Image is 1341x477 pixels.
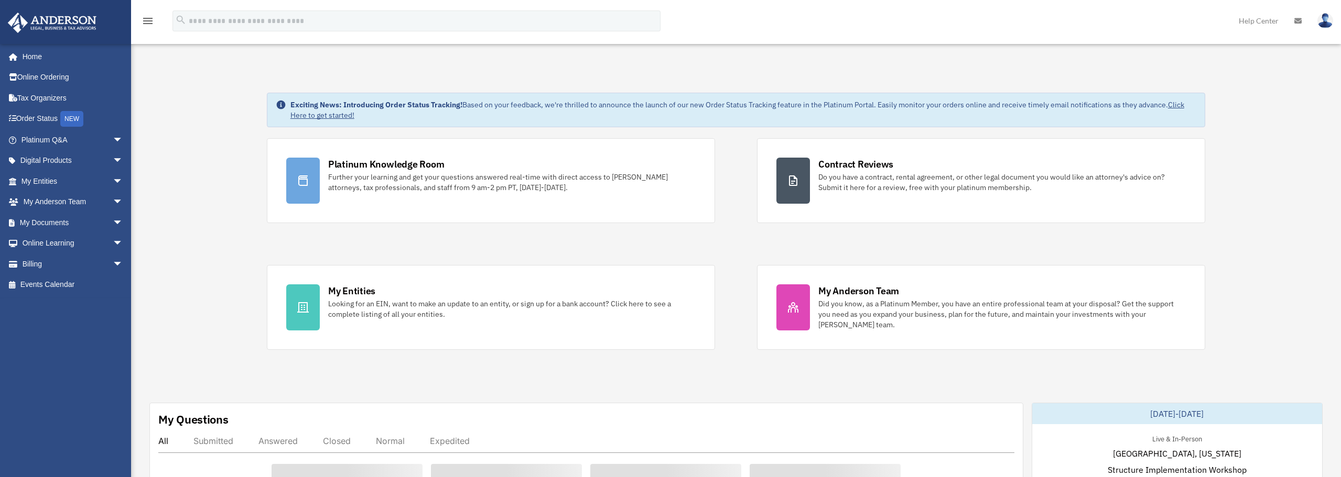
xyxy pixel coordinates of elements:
span: arrow_drop_down [113,150,134,172]
div: My Entities [328,284,375,297]
i: menu [142,15,154,27]
i: search [175,14,187,26]
a: Click Here to get started! [290,100,1184,120]
div: Contract Reviews [818,158,893,171]
div: Based on your feedback, we're thrilled to announce the launch of our new Order Status Tracking fe... [290,99,1196,120]
div: [DATE]-[DATE] [1032,403,1323,424]
a: My Anderson Teamarrow_drop_down [7,192,139,213]
a: Online Ordering [7,67,139,88]
a: Contract Reviews Do you have a contract, rental agreement, or other legal document you would like... [757,138,1205,223]
div: Submitted [193,436,233,446]
div: Normal [376,436,405,446]
img: User Pic [1317,13,1333,28]
span: Structure Implementation Workshop [1108,463,1247,476]
div: Do you have a contract, rental agreement, or other legal document you would like an attorney's ad... [818,172,1186,193]
div: Answered [258,436,298,446]
a: Online Learningarrow_drop_down [7,233,139,254]
span: arrow_drop_down [113,212,134,234]
div: Looking for an EIN, want to make an update to an entity, or sign up for a bank account? Click her... [328,298,696,319]
span: arrow_drop_down [113,192,134,213]
a: Platinum Q&Aarrow_drop_down [7,129,139,150]
a: Home [7,46,134,67]
a: Events Calendar [7,274,139,295]
a: menu [142,18,154,27]
strong: Exciting News: Introducing Order Status Tracking! [290,100,462,109]
a: Order StatusNEW [7,108,139,130]
span: arrow_drop_down [113,171,134,192]
div: Further your learning and get your questions answered real-time with direct access to [PERSON_NAM... [328,172,696,193]
div: NEW [60,111,83,127]
div: Closed [323,436,351,446]
div: Live & In-Person [1144,432,1210,443]
span: [GEOGRAPHIC_DATA], [US_STATE] [1113,447,1241,460]
div: My Anderson Team [818,284,899,297]
a: My Entities Looking for an EIN, want to make an update to an entity, or sign up for a bank accoun... [267,265,715,350]
a: Platinum Knowledge Room Further your learning and get your questions answered real-time with dire... [267,138,715,223]
img: Anderson Advisors Platinum Portal [5,13,100,33]
a: Billingarrow_drop_down [7,253,139,274]
div: Did you know, as a Platinum Member, you have an entire professional team at your disposal? Get th... [818,298,1186,330]
span: arrow_drop_down [113,233,134,254]
a: Tax Organizers [7,87,139,108]
a: My Entitiesarrow_drop_down [7,171,139,192]
span: arrow_drop_down [113,129,134,151]
div: My Questions [158,412,229,427]
div: Expedited [430,436,470,446]
a: My Documentsarrow_drop_down [7,212,139,233]
a: Digital Productsarrow_drop_down [7,150,139,171]
div: All [158,436,168,446]
span: arrow_drop_down [113,253,134,275]
a: My Anderson Team Did you know, as a Platinum Member, you have an entire professional team at your... [757,265,1205,350]
div: Platinum Knowledge Room [328,158,445,171]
